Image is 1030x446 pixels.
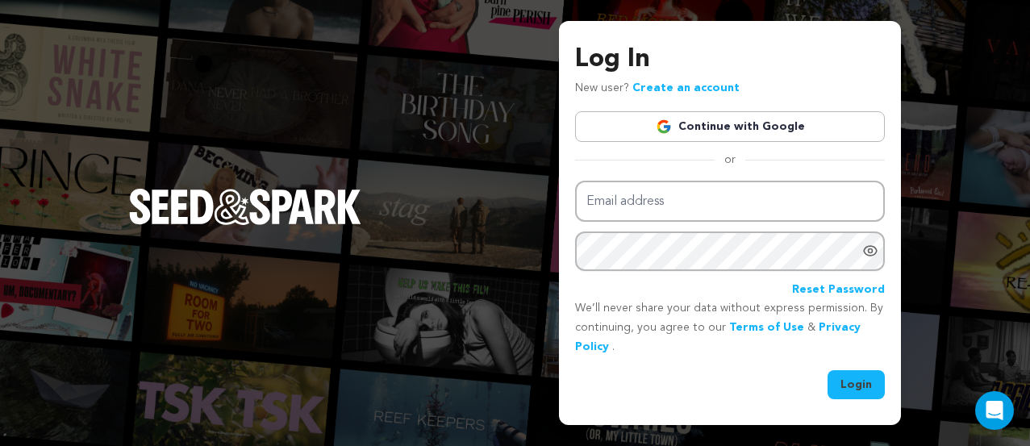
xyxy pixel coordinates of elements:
[656,119,672,135] img: Google logo
[975,391,1014,430] div: Open Intercom Messenger
[129,189,361,224] img: Seed&Spark Logo
[575,322,861,352] a: Privacy Policy
[575,40,885,79] h3: Log In
[575,299,885,356] p: We’ll never share your data without express permission. By continuing, you agree to our & .
[828,370,885,399] button: Login
[715,152,745,168] span: or
[792,281,885,300] a: Reset Password
[862,243,878,259] a: Show password as plain text. Warning: this will display your password on the screen.
[575,181,885,222] input: Email address
[129,189,361,256] a: Seed&Spark Homepage
[632,82,740,94] a: Create an account
[575,111,885,142] a: Continue with Google
[729,322,804,333] a: Terms of Use
[575,79,740,98] p: New user?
